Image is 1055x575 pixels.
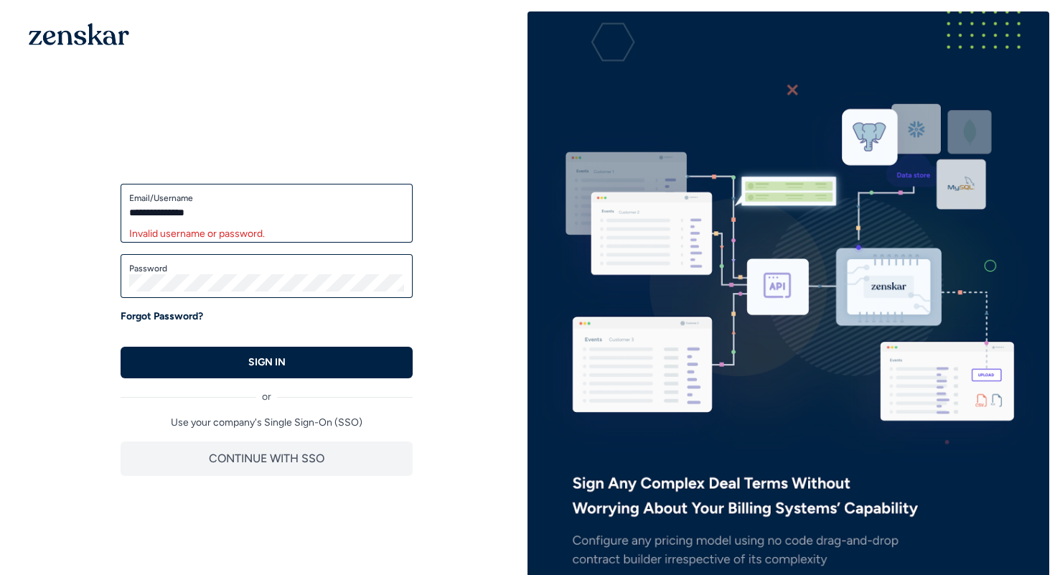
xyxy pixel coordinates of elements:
[121,378,413,404] div: or
[121,309,203,324] a: Forgot Password?
[121,416,413,430] p: Use your company's Single Sign-On (SSO)
[248,355,286,370] p: SIGN IN
[129,263,404,274] label: Password
[121,441,413,476] button: CONTINUE WITH SSO
[129,192,404,204] label: Email/Username
[121,347,413,378] button: SIGN IN
[129,227,404,241] div: Invalid username or password.
[29,23,129,45] img: 1OGAJ2xQqyY4LXKgY66KYq0eOWRCkrZdAb3gUhuVAqdWPZE9SRJmCz+oDMSn4zDLXe31Ii730ItAGKgCKgCCgCikA4Av8PJUP...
